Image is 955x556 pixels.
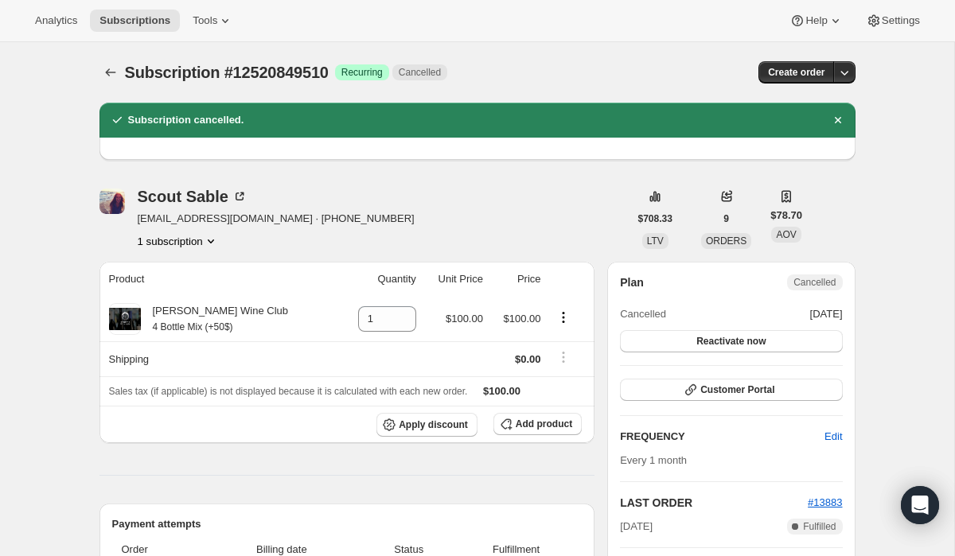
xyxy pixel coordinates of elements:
button: Analytics [25,10,87,32]
span: Fulfilled [803,520,836,533]
div: Scout Sable [138,189,248,204]
h2: FREQUENCY [620,429,824,445]
button: #13883 [808,495,842,511]
h2: Payment attempts [112,516,583,532]
span: AOV [776,229,796,240]
button: Subscriptions [90,10,180,32]
h2: Subscription cancelled. [128,112,244,128]
span: $100.00 [483,385,520,397]
span: Settings [882,14,920,27]
th: Quantity [337,262,421,297]
th: Shipping [99,341,338,376]
span: Sales tax (if applicable) is not displayed because it is calculated with each new order. [109,386,468,397]
span: $0.00 [515,353,541,365]
span: [EMAIL_ADDRESS][DOMAIN_NAME] · [PHONE_NUMBER] [138,211,415,227]
span: Cancelled [793,276,836,289]
span: Apply discount [399,418,468,431]
span: Analytics [35,14,77,27]
button: Settings [856,10,930,32]
button: Reactivate now [620,330,842,352]
span: Customer Portal [700,383,774,396]
th: Unit Price [421,262,488,297]
h2: Plan [620,274,644,290]
small: 4 Bottle Mix (+50$) [153,321,233,332]
span: Cancelled [620,306,666,322]
button: $708.33 [629,208,682,230]
span: 9 [723,212,729,225]
button: Help [780,10,852,32]
span: $100.00 [446,313,483,325]
span: Every 1 month [620,454,687,466]
button: Tools [183,10,243,32]
button: Subscriptions [99,61,122,84]
span: LTV [647,235,664,247]
div: [PERSON_NAME] Wine Club [141,303,289,335]
button: Product actions [138,233,219,249]
button: Dismiss notification [827,109,849,131]
th: Product [99,262,338,297]
div: Open Intercom Messenger [901,486,939,524]
span: Scout Sable [99,189,125,214]
span: Reactivate now [696,335,766,348]
span: Help [805,14,827,27]
span: Subscriptions [99,14,170,27]
button: Product actions [551,309,576,326]
span: Recurring [341,66,383,79]
span: Create order [768,66,824,79]
button: Create order [758,61,834,84]
span: Tools [193,14,217,27]
button: Apply discount [376,413,477,437]
span: $100.00 [504,313,541,325]
span: Cancelled [399,66,441,79]
button: Edit [815,424,852,449]
h2: LAST ORDER [620,495,808,511]
span: ORDERS [706,235,746,247]
span: $78.70 [770,208,802,224]
button: 9 [714,208,739,230]
span: Subscription #12520849510 [125,64,329,81]
button: Shipping actions [551,348,576,366]
button: Customer Portal [620,379,842,401]
span: [DATE] [620,519,653,535]
a: #13883 [808,496,842,508]
th: Price [488,262,546,297]
span: [DATE] [810,306,843,322]
button: Add product [493,413,582,435]
span: Edit [824,429,842,445]
span: Add product [516,418,572,430]
span: $708.33 [638,212,672,225]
